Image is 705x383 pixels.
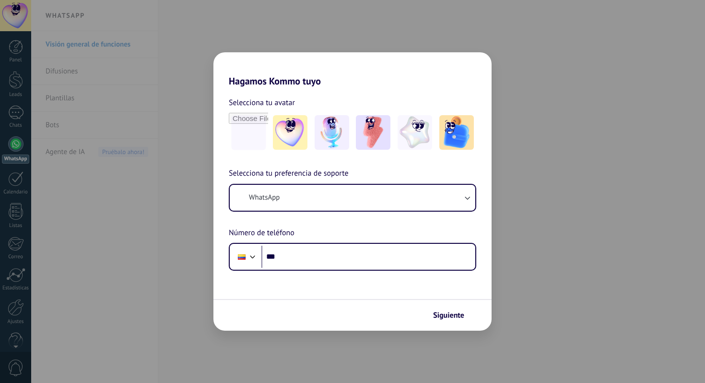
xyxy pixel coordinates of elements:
h2: Hagamos Kommo tuyo [213,52,492,87]
img: -5.jpeg [439,115,474,150]
span: Número de teléfono [229,227,294,239]
span: Selecciona tu preferencia de soporte [229,168,349,180]
button: Siguiente [429,307,477,323]
img: -2.jpeg [315,115,349,150]
img: -1.jpeg [273,115,307,150]
span: Selecciona tu avatar [229,96,295,109]
div: Colombia: + 57 [233,247,251,267]
span: Siguiente [433,312,464,319]
img: -3.jpeg [356,115,390,150]
button: WhatsApp [230,185,475,211]
span: WhatsApp [249,193,280,203]
img: -4.jpeg [398,115,432,150]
